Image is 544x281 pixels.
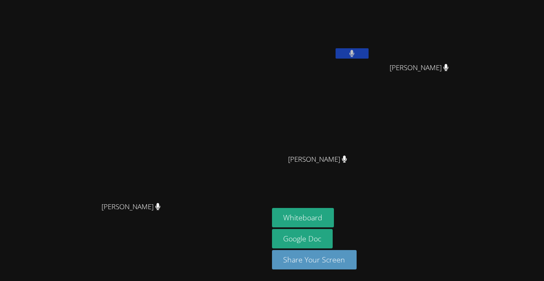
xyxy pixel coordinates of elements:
[288,153,347,165] span: [PERSON_NAME]
[390,62,449,74] span: [PERSON_NAME]
[272,250,357,269] button: Share Your Screen
[102,201,161,213] span: [PERSON_NAME]
[272,229,333,248] a: Google Doc
[272,208,334,227] button: Whiteboard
